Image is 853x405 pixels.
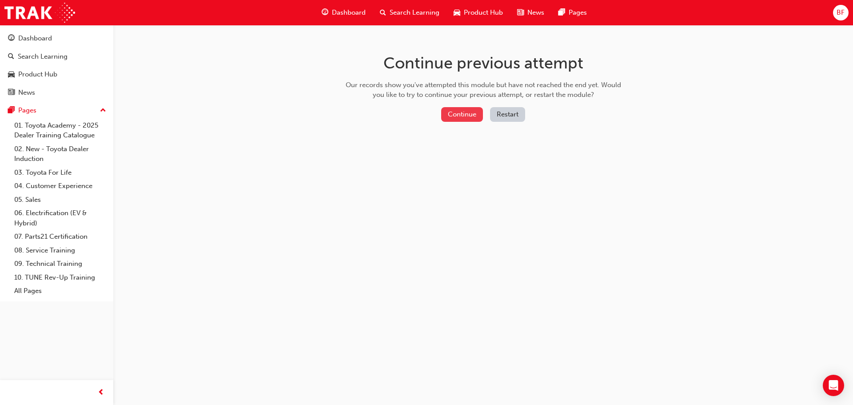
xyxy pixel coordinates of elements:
span: Search Learning [390,8,439,18]
div: Product Hub [18,69,57,80]
span: news-icon [8,89,15,97]
a: News [4,84,110,101]
a: All Pages [11,284,110,298]
div: Search Learning [18,52,68,62]
span: search-icon [8,53,14,61]
span: prev-icon [98,387,104,398]
a: 10. TUNE Rev-Up Training [11,271,110,285]
img: Trak [4,3,75,23]
button: Continue [441,107,483,122]
a: car-iconProduct Hub [446,4,510,22]
span: news-icon [517,7,524,18]
span: guage-icon [8,35,15,43]
span: car-icon [454,7,460,18]
span: BF [837,8,845,18]
a: 05. Sales [11,193,110,207]
div: Pages [18,105,36,116]
span: News [527,8,544,18]
a: 06. Electrification (EV & Hybrid) [11,206,110,230]
a: 01. Toyota Academy - 2025 Dealer Training Catalogue [11,119,110,142]
a: 09. Technical Training [11,257,110,271]
span: up-icon [100,105,106,116]
a: 03. Toyota For Life [11,166,110,180]
span: search-icon [380,7,386,18]
a: search-iconSearch Learning [373,4,446,22]
button: Restart [490,107,525,122]
div: News [18,88,35,98]
div: Our records show you've attempted this module but have not reached the end yet. Would you like to... [343,80,624,100]
a: 04. Customer Experience [11,179,110,193]
button: Pages [4,102,110,119]
button: DashboardSearch LearningProduct HubNews [4,28,110,102]
a: Search Learning [4,48,110,65]
h1: Continue previous attempt [343,53,624,73]
a: Product Hub [4,66,110,83]
a: 08. Service Training [11,244,110,257]
button: BF [833,5,849,20]
a: guage-iconDashboard [315,4,373,22]
a: pages-iconPages [551,4,594,22]
a: 02. New - Toyota Dealer Induction [11,142,110,166]
a: news-iconNews [510,4,551,22]
span: car-icon [8,71,15,79]
span: pages-icon [8,107,15,115]
a: 07. Parts21 Certification [11,230,110,244]
div: Open Intercom Messenger [823,375,844,396]
div: Dashboard [18,33,52,44]
span: pages-icon [558,7,565,18]
span: Product Hub [464,8,503,18]
span: Pages [569,8,587,18]
span: Dashboard [332,8,366,18]
span: guage-icon [322,7,328,18]
a: Dashboard [4,30,110,47]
